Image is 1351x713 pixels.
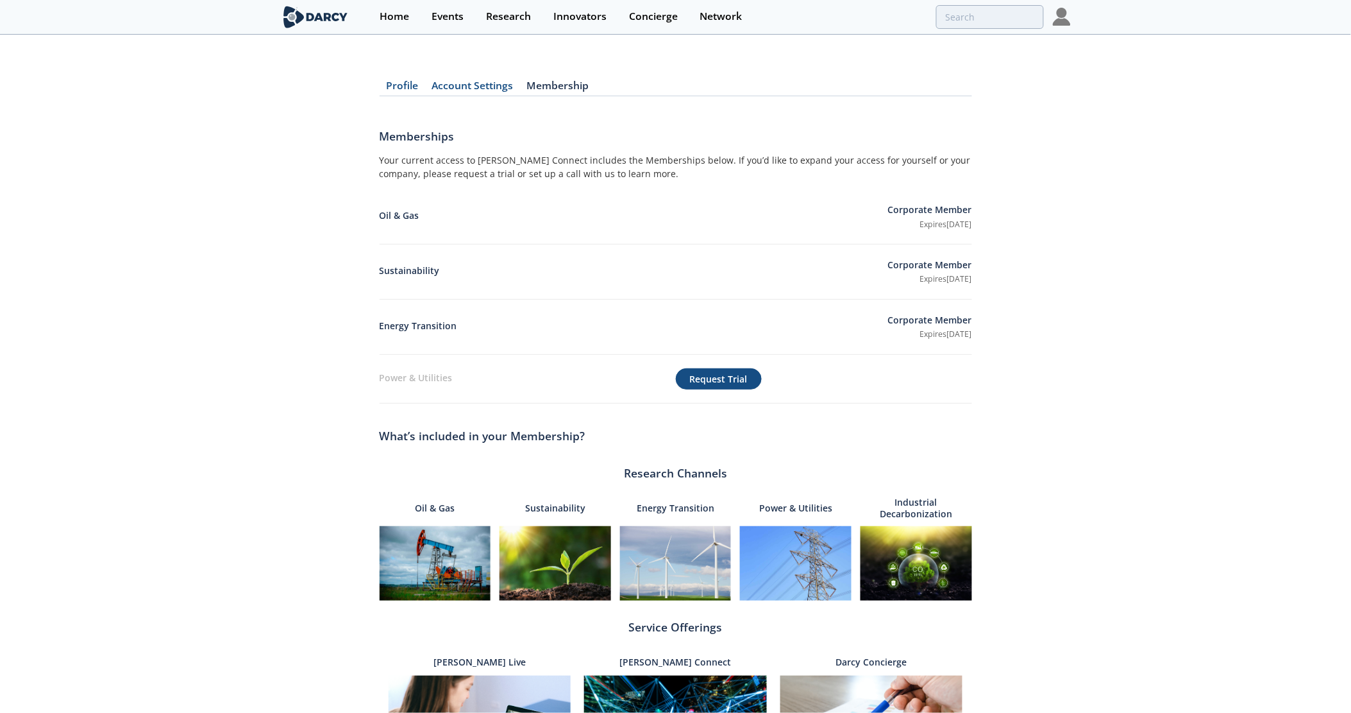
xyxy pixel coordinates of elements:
[432,12,464,22] div: Events
[433,657,526,668] p: [PERSON_NAME] Live
[740,526,852,601] img: power-0245a545bc4df729e8541453bebf1337.jpg
[836,657,907,668] p: Darcy Concierge
[499,526,611,601] img: sustainability-770903ad21d5b8021506027e77cf2c8d.jpg
[380,422,972,451] div: What’s included in your Membership?
[637,495,714,522] p: Energy Transition
[553,12,607,22] div: Innovators
[629,12,678,22] div: Concierge
[380,319,888,335] p: Energy Transition
[486,12,531,22] div: Research
[888,329,972,340] p: Expires [DATE]
[888,219,972,230] p: Expires [DATE]
[281,6,351,28] img: logo-wide.svg
[380,264,888,280] p: Sustainability
[860,495,972,522] p: Industrial Decarbonization
[425,81,520,96] a: Account Settings
[520,81,596,96] a: Membership
[380,526,491,601] img: oilandgas-64dff166b779d667df70ba2f03b7bb17.jpg
[888,203,972,219] p: Corporate Member
[380,371,676,387] p: Power & Utilities
[380,12,409,22] div: Home
[700,12,743,22] div: Network
[380,128,972,153] h1: Memberships
[380,209,888,225] p: Oil & Gas
[1053,8,1071,26] img: Profile
[888,273,972,285] p: Expires [DATE]
[888,313,972,329] p: Corporate Member
[620,526,732,601] img: energy-e11202bc638c76e8d54b5a3ddfa9579d.jpg
[860,526,972,601] img: industrial-decarbonization-299db23ffd2d26ea53b85058e0ea4a31.jpg
[380,465,972,481] div: Research Channels
[380,81,425,96] a: Profile
[676,368,762,390] button: Request Trial
[619,657,731,668] p: [PERSON_NAME] Connect
[380,619,972,635] div: Service Offerings
[936,5,1044,29] input: Advanced Search
[415,495,455,522] p: Oil & Gas
[525,495,585,522] p: Sustainability
[380,153,972,189] div: Your current access to [PERSON_NAME] Connect includes the Memberships below. If you’d like to exp...
[888,258,972,274] p: Corporate Member
[759,495,832,522] p: Power & Utilities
